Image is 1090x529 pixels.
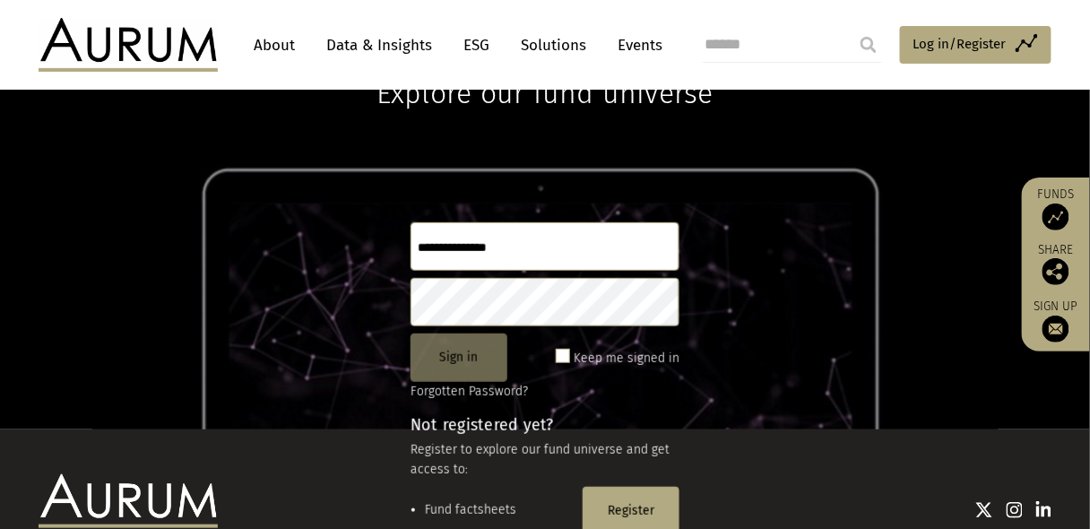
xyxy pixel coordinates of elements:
div: Share [1031,244,1081,285]
a: Events [609,29,662,62]
img: Twitter icon [975,501,993,519]
a: About [245,29,304,62]
img: Aurum [39,18,218,72]
a: Data & Insights [317,29,441,62]
a: Solutions [512,29,595,62]
p: Register to explore our fund universe and get access to: [411,440,679,481]
img: Linkedin icon [1036,501,1052,519]
img: Share this post [1042,258,1069,285]
a: Log in/Register [900,26,1051,64]
button: Sign in [411,334,507,382]
a: Forgotten Password? [411,384,528,399]
img: Access Funds [1042,204,1069,230]
img: Sign up to our newsletter [1042,316,1069,343]
h4: Not registered yet? [411,417,679,433]
input: Submit [851,27,887,63]
span: Log in/Register [913,33,1007,55]
a: Sign up [1031,299,1081,343]
a: Funds [1031,186,1081,230]
img: Aurum Logo [39,474,218,528]
a: ESG [454,29,498,62]
img: Instagram icon [1007,501,1023,519]
label: Keep me signed in [574,348,679,369]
